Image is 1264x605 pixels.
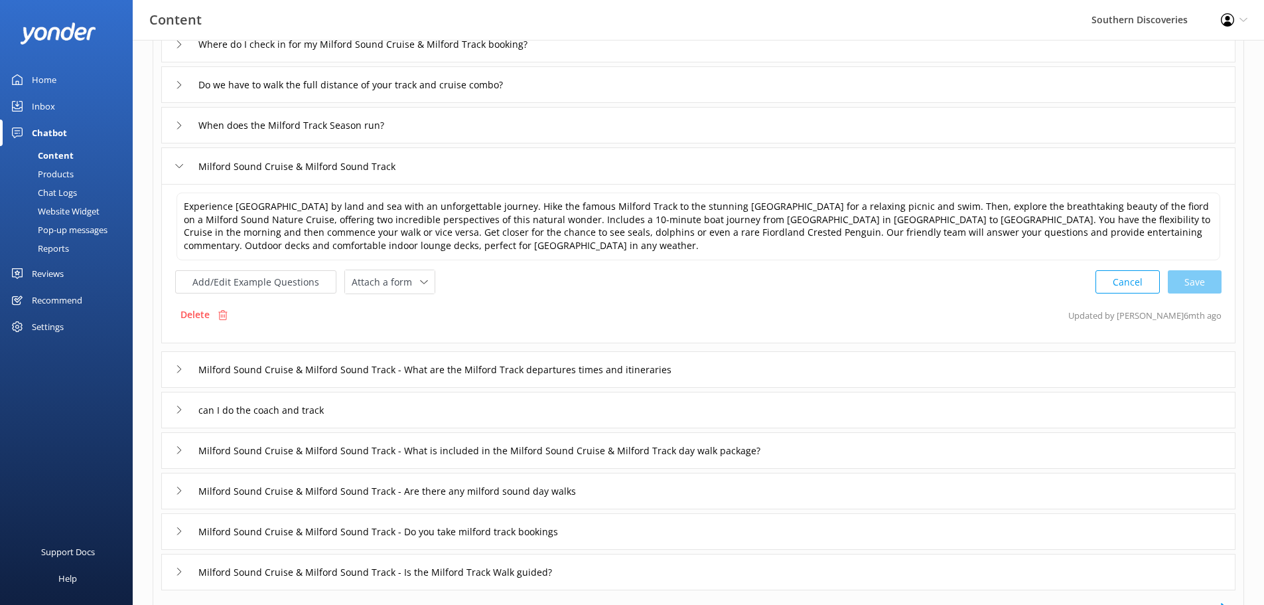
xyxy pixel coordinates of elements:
[32,93,55,120] div: Inbox
[352,275,420,290] span: Attach a form
[20,23,96,44] img: yonder-white-logo.png
[1068,302,1222,327] p: Updated by [PERSON_NAME] 6mth ago
[32,66,56,93] div: Home
[8,202,133,220] a: Website Widget
[8,239,133,258] a: Reports
[32,313,64,340] div: Settings
[8,202,100,220] div: Website Widget
[8,239,69,258] div: Reports
[175,270,336,294] button: Add/Edit Example Questions
[8,165,133,183] a: Products
[8,220,133,239] a: Pop-up messages
[58,565,77,592] div: Help
[8,183,77,202] div: Chat Logs
[8,165,74,183] div: Products
[176,193,1220,260] textarea: Experience [GEOGRAPHIC_DATA] by land and sea with an unforgettable journey. Hike the famous Milfo...
[1095,270,1160,294] button: Cancel
[32,120,67,146] div: Chatbot
[41,539,95,565] div: Support Docs
[8,146,133,165] a: Content
[8,146,74,165] div: Content
[149,9,202,31] h3: Content
[8,220,107,239] div: Pop-up messages
[32,260,64,287] div: Reviews
[32,287,82,313] div: Recommend
[180,307,210,322] p: Delete
[8,183,133,202] a: Chat Logs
